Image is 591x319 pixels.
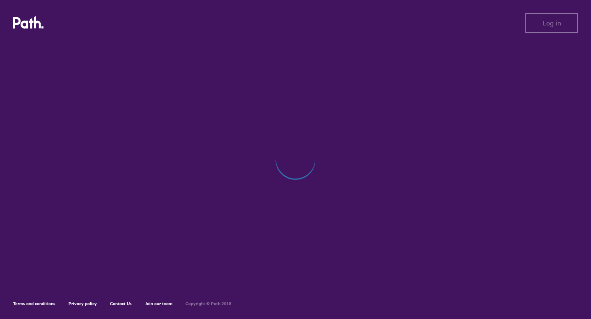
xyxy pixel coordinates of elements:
[13,301,55,306] a: Terms and conditions
[145,301,172,306] a: Join our team
[543,19,561,27] span: Log in
[186,301,231,306] h6: Copyright © Path 2018
[69,301,97,306] a: Privacy policy
[525,13,578,33] button: Log in
[110,301,132,306] a: Contact Us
